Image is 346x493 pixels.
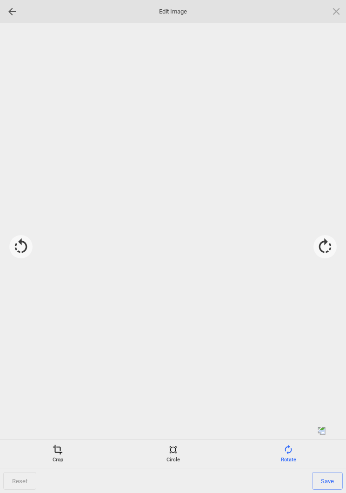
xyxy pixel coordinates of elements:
div: Rotate [233,445,344,463]
span: Edit Image [126,7,220,16]
span: Save [312,472,343,490]
div: Crop [2,445,113,463]
div: Rotate -90° [9,235,33,258]
div: Go back [5,4,20,19]
div: Rotate 90° [313,235,337,258]
div: Circle [118,445,228,463]
span: Click here or hit ESC to close picker [331,6,341,16]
